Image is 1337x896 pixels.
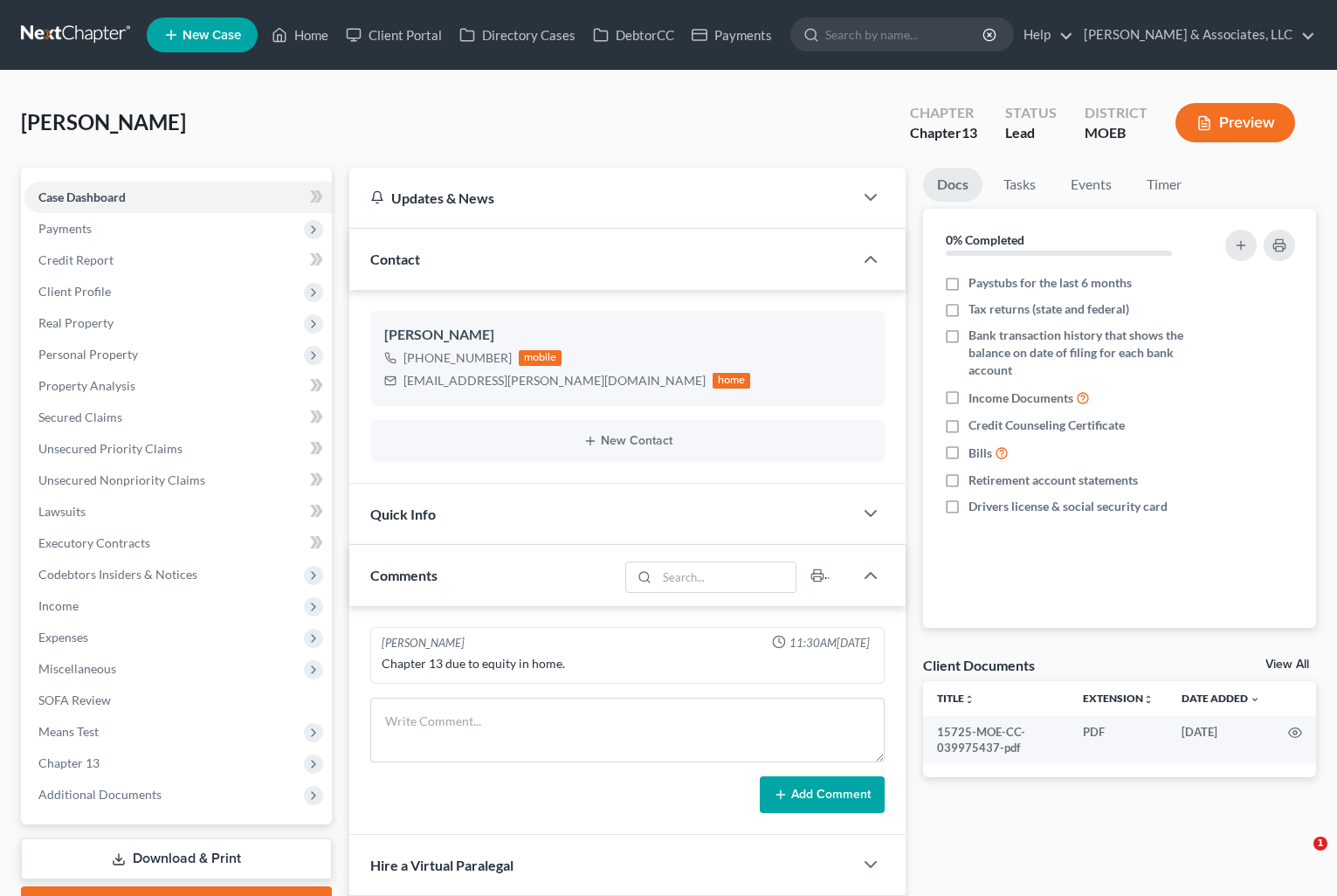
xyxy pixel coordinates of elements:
[1265,658,1309,671] a: View All
[384,434,872,448] button: New Contact
[923,656,1035,674] div: Client Documents
[21,109,186,134] span: [PERSON_NAME]
[968,445,992,462] span: Bills
[968,417,1125,434] span: Credit Counseling Certificate
[38,221,92,236] span: Payments
[451,19,584,51] a: Directory Cases
[24,370,332,402] a: Property Analysis
[24,685,332,716] a: SOFA Review
[825,18,985,51] input: Search by name...
[24,402,332,433] a: Secured Claims
[968,498,1168,515] span: Drivers license & social security card
[1005,103,1057,123] div: Status
[370,189,833,207] div: Updates & News
[24,465,332,496] a: Unsecured Nonpriority Claims
[24,496,332,527] a: Lawsuits
[923,716,1069,764] td: 15725-MOE-CC-039975437-pdf
[403,372,706,389] div: [EMAIL_ADDRESS][PERSON_NAME][DOMAIN_NAME]
[968,472,1138,489] span: Retirement account statements
[38,787,162,802] span: Additional Documents
[1143,694,1154,705] i: unfold_more
[38,441,183,456] span: Unsecured Priority Claims
[923,168,982,202] a: Docs
[968,274,1132,292] span: Paystubs for the last 6 months
[337,19,451,51] a: Client Portal
[1005,123,1057,143] div: Lead
[382,655,874,672] div: Chapter 13 due to equity in home.
[1175,103,1295,142] button: Preview
[183,29,241,42] span: New Case
[683,19,781,51] a: Payments
[38,284,111,299] span: Client Profile
[968,327,1203,379] span: Bank transaction history that shows the balance on date of filing for each bank account
[38,315,114,330] span: Real Property
[1250,694,1260,705] i: expand_more
[1133,168,1196,202] a: Timer
[38,661,116,676] span: Miscellaneous
[38,504,86,519] span: Lawsuits
[38,755,100,770] span: Chapter 13
[968,389,1073,407] span: Income Documents
[24,182,332,213] a: Case Dashboard
[989,168,1050,202] a: Tasks
[713,373,751,389] div: home
[1313,837,1327,851] span: 1
[263,19,337,51] a: Home
[760,776,885,813] button: Add Comment
[1015,19,1073,51] a: Help
[961,124,977,141] span: 13
[38,724,99,739] span: Means Test
[38,410,122,424] span: Secured Claims
[38,567,197,582] span: Codebtors Insiders & Notices
[384,325,872,346] div: [PERSON_NAME]
[403,349,512,367] div: [PHONE_NUMBER]
[1182,692,1260,705] a: Date Added expand_more
[1075,19,1315,51] a: [PERSON_NAME] & Associates, LLC
[946,232,1024,247] strong: 0% Completed
[24,245,332,276] a: Credit Report
[1057,168,1126,202] a: Events
[658,562,796,592] input: Search...
[519,350,562,366] div: mobile
[370,857,513,873] span: Hire a Virtual Paralegal
[584,19,683,51] a: DebtorCC
[38,630,88,644] span: Expenses
[382,635,465,651] div: [PERSON_NAME]
[937,692,975,705] a: Titleunfold_more
[968,300,1129,318] span: Tax returns (state and federal)
[24,433,332,465] a: Unsecured Priority Claims
[1083,692,1154,705] a: Extensionunfold_more
[910,103,977,123] div: Chapter
[964,694,975,705] i: unfold_more
[38,472,205,487] span: Unsecured Nonpriority Claims
[1168,716,1274,764] td: [DATE]
[38,535,150,550] span: Executory Contracts
[1278,837,1320,879] iframe: Intercom live chat
[38,598,79,613] span: Income
[21,838,332,879] a: Download & Print
[38,347,138,362] span: Personal Property
[370,251,420,267] span: Contact
[910,123,977,143] div: Chapter
[370,567,438,583] span: Comments
[38,190,126,204] span: Case Dashboard
[370,506,436,522] span: Quick Info
[1085,123,1147,143] div: MOEB
[24,527,332,559] a: Executory Contracts
[38,378,135,393] span: Property Analysis
[1085,103,1147,123] div: District
[38,252,114,267] span: Credit Report
[1069,716,1168,764] td: PDF
[38,693,111,707] span: SOFA Review
[789,635,870,651] span: 11:30AM[DATE]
